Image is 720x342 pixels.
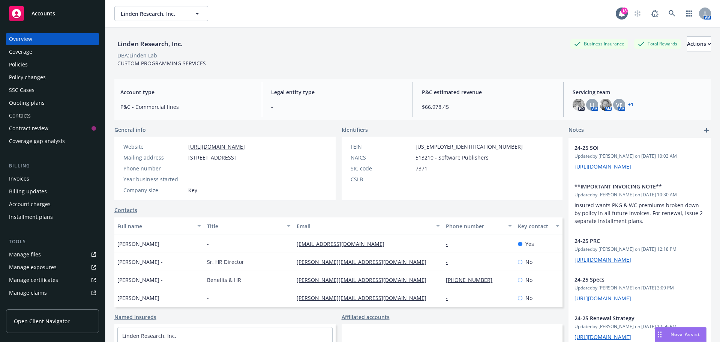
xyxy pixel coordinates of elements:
[9,173,29,185] div: Invoices
[687,37,711,51] div: Actions
[600,99,612,111] img: photo
[6,198,99,210] a: Account charges
[670,331,700,337] span: Nova Assist
[114,313,156,321] a: Named insureds
[9,135,65,147] div: Coverage gap analysis
[525,258,532,266] span: No
[121,10,186,18] span: Linden Research, Inc.
[117,222,193,230] div: Full name
[294,217,443,235] button: Email
[518,222,551,230] div: Key contact
[297,276,432,283] a: [PERSON_NAME][EMAIL_ADDRESS][DOMAIN_NAME]
[6,3,99,24] a: Accounts
[123,164,185,172] div: Phone number
[525,294,532,302] span: No
[207,276,241,284] span: Benefits & HR
[271,88,403,96] span: Legal entity type
[207,222,282,230] div: Title
[574,163,631,170] a: [URL][DOMAIN_NAME]
[9,122,48,134] div: Contract review
[655,327,706,342] button: Nova Assist
[6,185,99,197] a: Billing updates
[616,101,622,109] span: VE
[188,143,245,150] a: [URL][DOMAIN_NAME]
[446,276,498,283] a: [PHONE_NUMBER]
[422,88,554,96] span: P&C estimated revenue
[574,323,705,330] span: Updated by [PERSON_NAME] on [DATE] 12:59 PM
[114,206,137,214] a: Contacts
[6,46,99,58] a: Coverage
[415,154,489,161] span: 513210 - Software Publishers
[117,51,157,59] div: DBA: Linden Lab
[342,313,390,321] a: Affiliated accounts
[446,258,454,265] a: -
[621,8,628,14] div: 18
[446,240,454,247] a: -
[114,6,208,21] button: Linden Research, Inc.
[574,333,631,340] a: [URL][DOMAIN_NAME]
[9,198,51,210] div: Account charges
[568,126,584,135] span: Notes
[14,317,70,325] span: Open Client Navigator
[525,276,532,284] span: No
[9,211,53,223] div: Installment plans
[204,217,294,235] button: Title
[6,135,99,147] a: Coverage gap analysis
[570,39,628,48] div: Business Insurance
[114,217,204,235] button: Full name
[297,240,390,247] a: [EMAIL_ADDRESS][DOMAIN_NAME]
[6,122,99,134] a: Contract review
[6,173,99,185] a: Invoices
[702,126,711,135] a: add
[574,191,705,198] span: Updated by [PERSON_NAME] on [DATE] 10:30 AM
[568,138,711,176] div: 24-25 SOIUpdatedby [PERSON_NAME] on [DATE] 10:03 AM[URL][DOMAIN_NAME]
[574,182,685,190] span: **IMPORTANT INVOICING NOTE**
[687,36,711,51] button: Actions
[207,294,209,302] span: -
[574,246,705,253] span: Updated by [PERSON_NAME] on [DATE] 12:18 PM
[9,300,44,312] div: Manage BORs
[415,164,427,172] span: 7371
[574,144,685,152] span: 24-25 SOI
[9,33,32,45] div: Overview
[351,175,412,183] div: CSLB
[188,175,190,183] span: -
[415,175,417,183] span: -
[351,143,412,151] div: FEIN
[6,162,99,170] div: Billing
[6,59,99,71] a: Policies
[351,154,412,161] div: NAICS
[114,39,186,49] div: Linden Research, Inc.
[634,39,681,48] div: Total Rewards
[630,6,645,21] a: Start snowing
[123,175,185,183] div: Year business started
[664,6,679,21] a: Search
[6,287,99,299] a: Manage claims
[31,11,55,17] span: Accounts
[574,153,705,160] span: Updated by [PERSON_NAME] on [DATE] 10:03 AM
[568,231,711,270] div: 24-25 PRCUpdatedby [PERSON_NAME] on [DATE] 12:18 PM[URL][DOMAIN_NAME]
[6,110,99,122] a: Contacts
[574,314,685,322] span: 24-25 Renewal Strategy
[6,274,99,286] a: Manage certificates
[568,176,711,231] div: **IMPORTANT INVOICING NOTE**Updatedby [PERSON_NAME] on [DATE] 10:30 AMInsured wants PKG & WC prem...
[573,99,585,111] img: photo
[6,261,99,273] a: Manage exposures
[568,270,711,308] div: 24-25 SpecsUpdatedby [PERSON_NAME] on [DATE] 3:09 PM[URL][DOMAIN_NAME]
[515,217,562,235] button: Key contact
[574,256,631,263] a: [URL][DOMAIN_NAME]
[9,185,47,197] div: Billing updates
[188,186,197,194] span: Key
[9,97,45,109] div: Quoting plans
[6,249,99,261] a: Manage files
[123,143,185,151] div: Website
[117,258,163,266] span: [PERSON_NAME] -
[9,249,41,261] div: Manage files
[6,238,99,246] div: Tools
[655,327,664,342] div: Drag to move
[9,46,32,58] div: Coverage
[123,186,185,194] div: Company size
[188,154,236,161] span: [STREET_ADDRESS]
[123,154,185,161] div: Mailing address
[574,295,631,302] a: [URL][DOMAIN_NAME]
